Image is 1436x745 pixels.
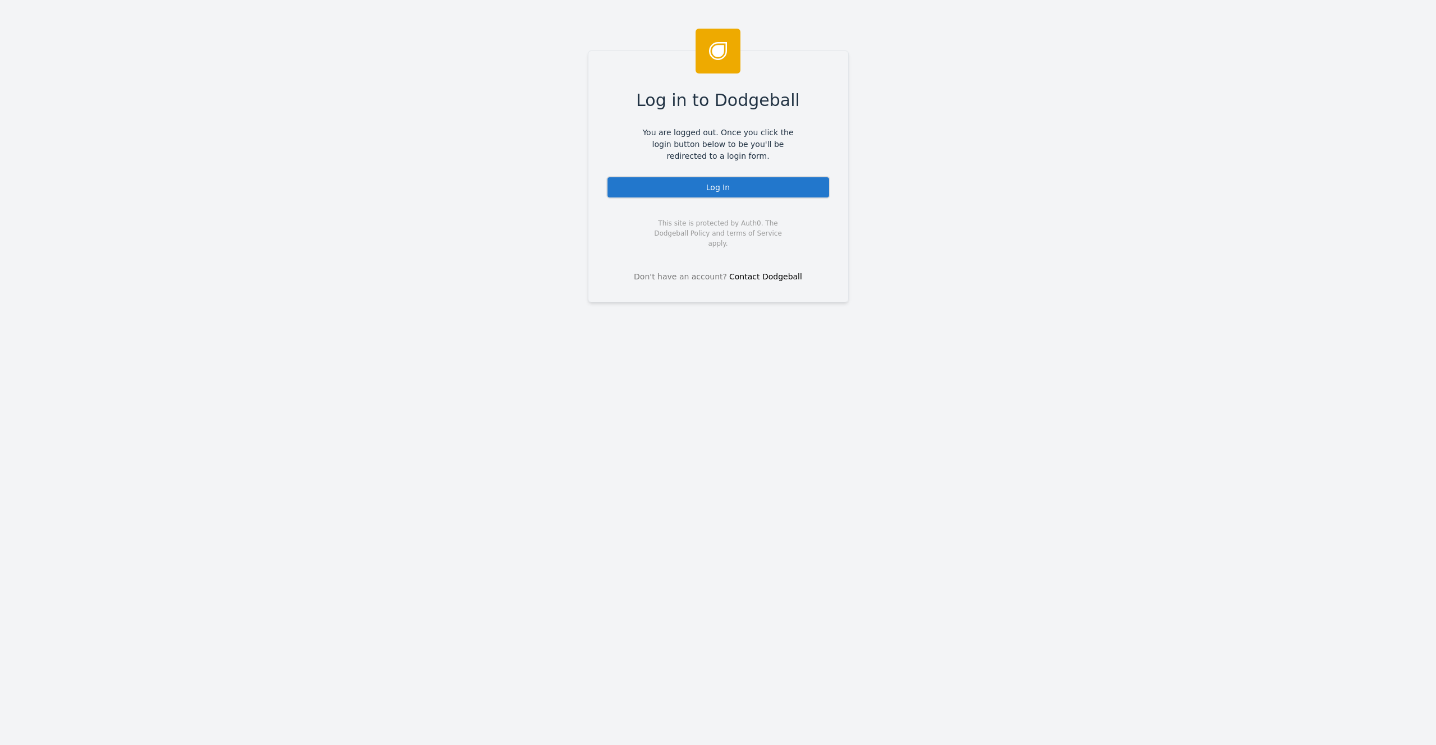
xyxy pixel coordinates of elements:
[634,271,727,283] span: Don't have an account?
[636,88,800,113] span: Log in to Dodgeball
[606,176,830,199] div: Log In
[634,127,802,162] span: You are logged out. Once you click the login button below to be you'll be redirected to a login f...
[729,272,802,281] a: Contact Dodgeball
[645,218,792,249] span: This site is protected by Auth0. The Dodgeball Policy and terms of Service apply.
